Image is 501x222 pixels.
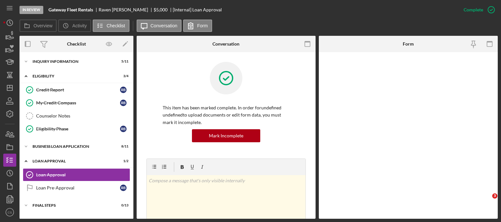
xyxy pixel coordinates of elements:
div: INQUIRY INFORMATION [33,60,112,63]
div: Eligibility [33,74,112,78]
div: Counselor Notes [36,113,130,118]
div: Loan Approval [33,159,112,163]
div: Mark Incomplete [209,129,243,142]
div: My Credit Compass [36,100,120,105]
div: [Internal] Loan Approval [173,7,222,12]
div: Checklist [67,41,86,47]
b: Gateway Fleet Rentals [48,7,93,12]
div: Final Steps [33,203,112,207]
button: Overview [20,20,57,32]
button: Conversation [137,20,182,32]
text: CS [7,211,12,214]
div: In Review [20,6,43,14]
label: Form [197,23,208,28]
div: R B [120,100,127,106]
div: LOAN FUNDED [33,218,112,222]
div: 3 / 4 [117,74,129,78]
label: Activity [72,23,87,28]
button: Activity [58,20,91,32]
label: Conversation [151,23,178,28]
div: BUSINESS LOAN APPLICATION [33,145,112,148]
div: R B [120,126,127,132]
a: Loan Approval [23,168,130,181]
span: $5,000 [154,7,168,12]
div: R B [120,185,127,191]
div: Complete [464,3,483,16]
button: CS [3,206,16,219]
div: 0 / 1 [117,218,129,222]
button: Mark Incomplete [192,129,260,142]
label: Overview [34,23,52,28]
a: Counselor Notes [23,109,130,122]
button: Form [183,20,212,32]
label: Checklist [107,23,125,28]
button: Checklist [93,20,129,32]
a: Loan Pre-ApprovalRB [23,181,130,194]
div: 5 / 11 [117,60,129,63]
div: Loan Pre-Approval [36,185,120,190]
a: Credit ReportRB [23,83,130,96]
button: Complete [457,3,498,16]
iframe: Intercom live chat [479,193,494,209]
div: Form [403,41,414,47]
div: 8 / 11 [117,145,129,148]
div: Conversation [212,41,239,47]
div: 0 / 13 [117,203,129,207]
div: Credit Report [36,87,120,92]
div: Raven [PERSON_NAME] [99,7,154,12]
a: Eligibility PhaseRB [23,122,130,135]
div: Loan Approval [36,172,130,177]
a: My Credit CompassRB [23,96,130,109]
span: 3 [492,193,497,199]
p: This item has been marked complete. In order for undefined undefined to upload documents or edit ... [163,104,290,126]
div: R B [120,87,127,93]
div: 1 / 2 [117,159,129,163]
div: Eligibility Phase [36,126,120,132]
